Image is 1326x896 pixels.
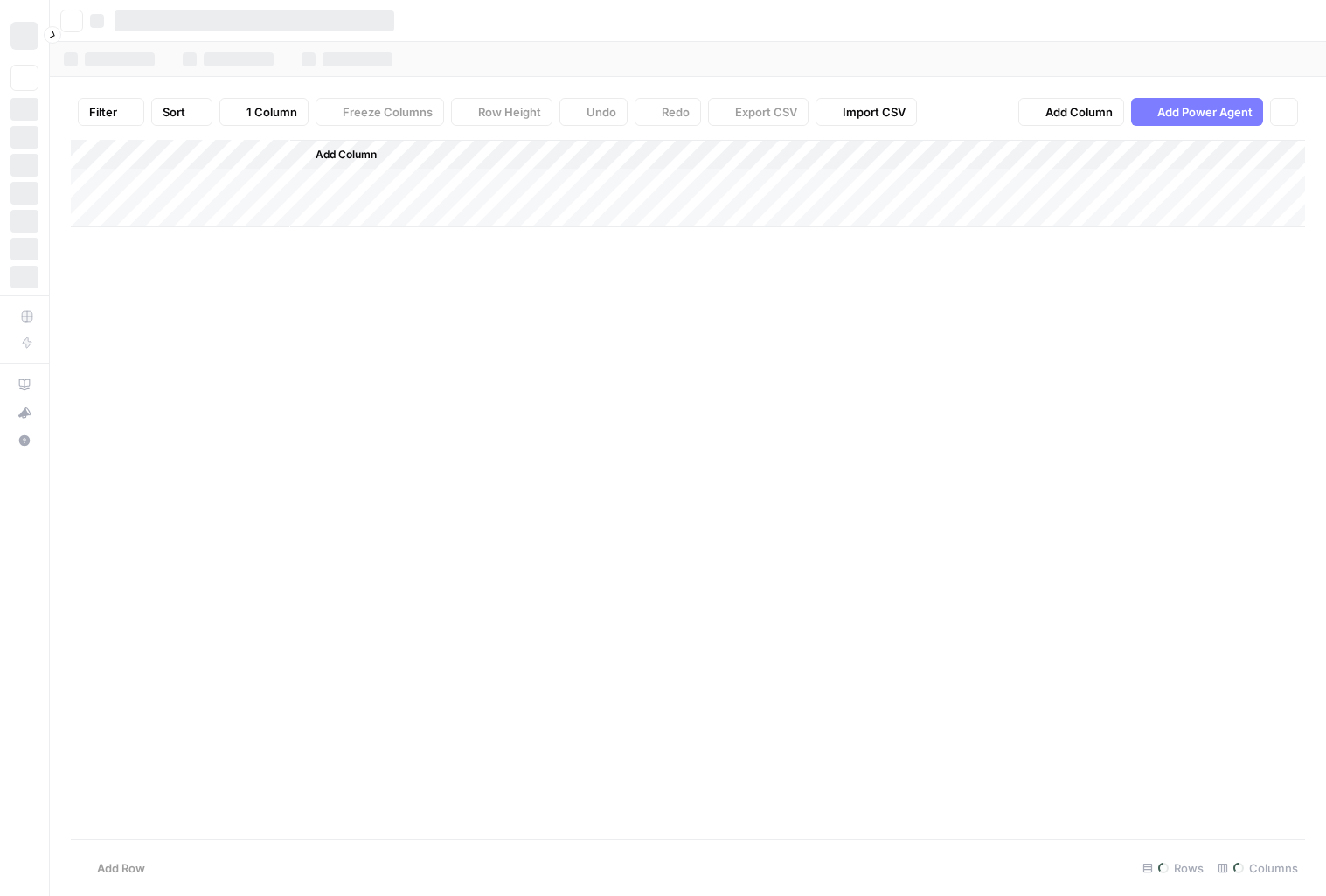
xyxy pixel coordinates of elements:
[708,98,809,126] button: Export CSV
[316,147,377,163] span: Add Column
[1018,98,1124,126] button: Add Column
[10,427,38,455] button: Help + Support
[1157,103,1253,121] span: Add Power Agent
[10,399,38,427] button: What's new?
[316,98,444,126] button: Freeze Columns
[1131,98,1263,126] button: Add Power Agent
[11,399,38,426] div: What's new?
[71,854,156,882] button: Add Row
[293,143,384,166] button: Add Column
[1045,103,1113,121] span: Add Column
[1211,854,1305,882] div: Columns
[219,98,309,126] button: 1 Column
[478,103,541,121] span: Row Height
[587,103,616,121] span: Undo
[246,103,297,121] span: 1 Column
[1135,854,1211,882] div: Rows
[843,103,906,121] span: Import CSV
[635,98,701,126] button: Redo
[662,103,690,121] span: Redo
[735,103,797,121] span: Export CSV
[343,103,433,121] span: Freeze Columns
[451,98,552,126] button: Row Height
[97,859,145,877] span: Add Row
[816,98,917,126] button: Import CSV
[151,98,212,126] button: Sort
[89,103,117,121] span: Filter
[163,103,185,121] span: Sort
[10,371,38,399] a: AirOps Academy
[559,98,628,126] button: Undo
[78,98,144,126] button: Filter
